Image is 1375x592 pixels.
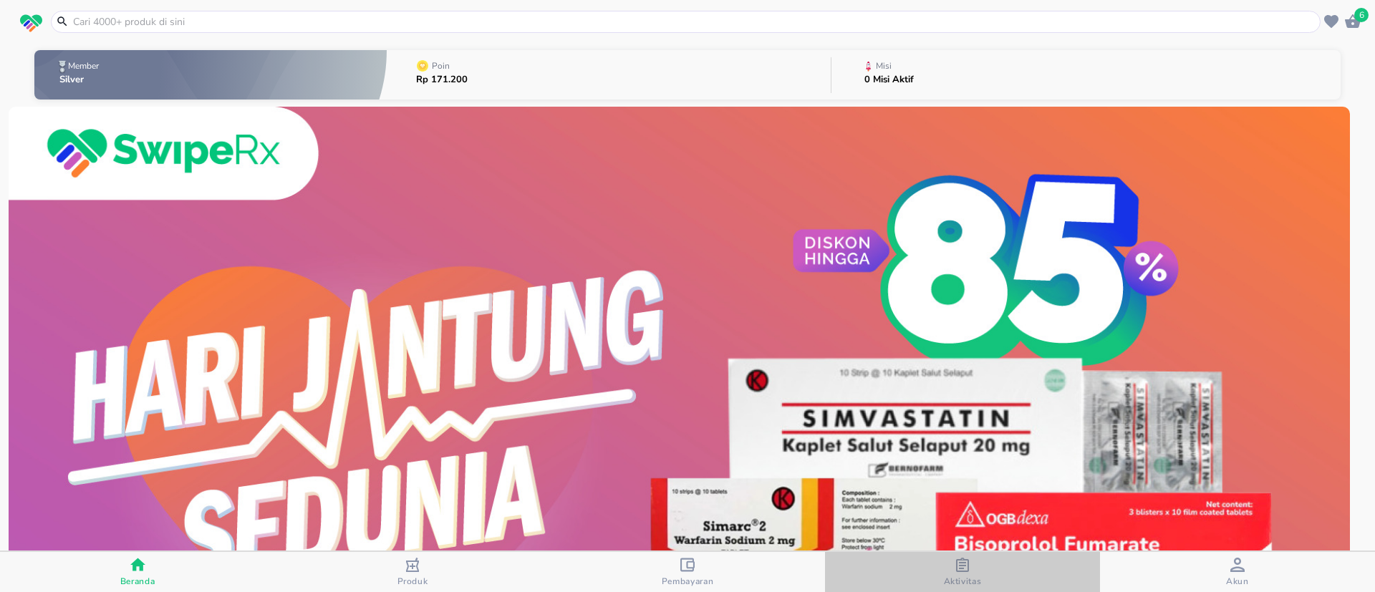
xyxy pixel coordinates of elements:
[72,14,1317,29] input: Cari 4000+ produk di sini
[1354,8,1369,22] span: 6
[876,62,892,70] p: Misi
[550,552,825,592] button: Pembayaran
[825,552,1100,592] button: Aktivitas
[34,47,387,103] button: MemberSilver
[944,576,982,587] span: Aktivitas
[120,576,155,587] span: Beranda
[68,62,99,70] p: Member
[416,75,468,84] p: Rp 171.200
[831,47,1341,103] button: Misi0 Misi Aktif
[662,576,714,587] span: Pembayaran
[1226,576,1249,587] span: Akun
[1342,11,1364,32] button: 6
[20,14,42,33] img: logo_swiperx_s.bd005f3b.svg
[1100,552,1375,592] button: Akun
[432,62,450,70] p: Poin
[397,576,428,587] span: Produk
[275,552,550,592] button: Produk
[864,75,914,84] p: 0 Misi Aktif
[387,47,831,103] button: PoinRp 171.200
[59,75,102,84] p: Silver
